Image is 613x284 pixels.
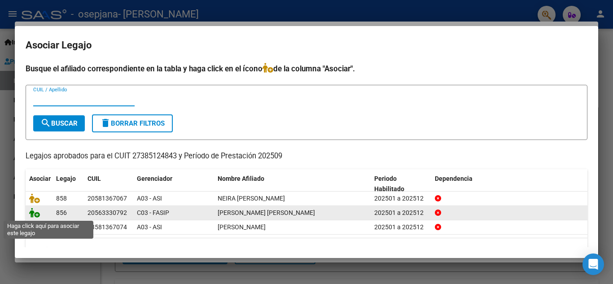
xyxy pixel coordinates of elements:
span: Buscar [40,119,78,127]
div: 202501 a 202512 [374,193,428,204]
datatable-header-cell: Legajo [53,169,84,199]
div: 3 registros [26,238,587,261]
span: A03 - ASI [137,195,162,202]
span: FERREYRA TAHIEL ROMAN [218,209,315,216]
mat-icon: delete [100,118,111,128]
datatable-header-cell: CUIL [84,169,133,199]
datatable-header-cell: Nombre Afiliado [214,169,371,199]
div: 202501 a 202512 [374,208,428,218]
span: CUIL [88,175,101,182]
span: 856 [56,209,67,216]
span: 859 [56,223,67,231]
div: 23581367074 [88,222,127,232]
div: 20563330792 [88,208,127,218]
span: A03 - ASI [137,223,162,231]
div: 202501 a 202512 [374,222,428,232]
p: Legajos aprobados para el CUIT 27385124843 y Período de Prestación 202509 [26,151,587,162]
button: Borrar Filtros [92,114,173,132]
button: Buscar [33,115,85,131]
span: Nombre Afiliado [218,175,264,182]
datatable-header-cell: Gerenciador [133,169,214,199]
span: Asociar [29,175,51,182]
span: Dependencia [435,175,473,182]
div: 20581367067 [88,193,127,204]
div: Open Intercom Messenger [582,253,604,275]
span: NEIRA JAVIER ELIAN MARTIN [218,195,285,202]
span: NEIRA JAVIER VALENTINA ABRIL [218,223,266,231]
span: Periodo Habilitado [374,175,404,192]
datatable-header-cell: Periodo Habilitado [371,169,431,199]
span: Legajo [56,175,76,182]
h2: Asociar Legajo [26,37,587,54]
datatable-header-cell: Asociar [26,169,53,199]
span: Borrar Filtros [100,119,165,127]
span: 858 [56,195,67,202]
datatable-header-cell: Dependencia [431,169,588,199]
h4: Busque el afiliado correspondiente en la tabla y haga click en el ícono de la columna "Asociar". [26,63,587,74]
span: Gerenciador [137,175,172,182]
mat-icon: search [40,118,51,128]
span: C03 - FASIP [137,209,169,216]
